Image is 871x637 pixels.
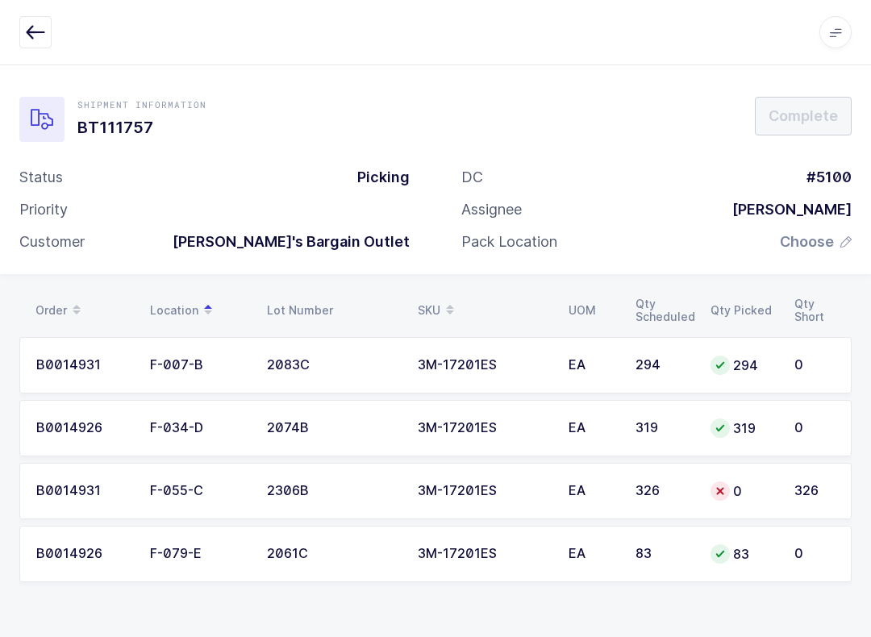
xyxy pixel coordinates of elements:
[150,547,248,561] div: F-079-E
[636,547,691,561] div: 83
[267,547,398,561] div: 2061C
[711,356,775,375] div: 294
[636,298,691,323] div: Qty Scheduled
[769,106,838,126] span: Complete
[794,421,835,435] div: 0
[636,484,691,498] div: 326
[19,168,63,187] div: Status
[569,547,616,561] div: EA
[35,297,131,324] div: Order
[418,358,549,373] div: 3M-17201ES
[19,232,85,252] div: Customer
[806,169,852,185] span: #5100
[719,200,852,219] div: [PERSON_NAME]
[19,200,68,219] div: Priority
[569,358,616,373] div: EA
[267,358,398,373] div: 2083C
[794,358,835,373] div: 0
[418,421,549,435] div: 3M-17201ES
[461,232,557,252] div: Pack Location
[780,232,834,252] span: Choose
[569,421,616,435] div: EA
[160,232,410,252] div: [PERSON_NAME]'s Bargain Outlet
[36,358,131,373] div: B0014931
[267,484,398,498] div: 2306B
[77,114,206,140] h1: BT111757
[711,481,775,501] div: 0
[711,544,775,564] div: 83
[755,97,852,135] button: Complete
[569,304,616,317] div: UOM
[780,232,852,252] button: Choose
[461,168,483,187] div: DC
[461,200,522,219] div: Assignee
[636,421,691,435] div: 319
[77,98,206,111] div: Shipment Information
[794,484,835,498] div: 326
[150,421,248,435] div: F-034-D
[36,547,131,561] div: B0014926
[794,298,836,323] div: Qty Short
[418,484,549,498] div: 3M-17201ES
[150,484,248,498] div: F-055-C
[711,418,775,438] div: 319
[267,304,398,317] div: Lot Number
[36,421,131,435] div: B0014926
[150,297,248,324] div: Location
[267,421,398,435] div: 2074B
[794,547,835,561] div: 0
[36,484,131,498] div: B0014931
[344,168,410,187] div: Picking
[418,547,549,561] div: 3M-17201ES
[569,484,616,498] div: EA
[711,304,775,317] div: Qty Picked
[150,358,248,373] div: F-007-B
[418,297,549,324] div: SKU
[636,358,691,373] div: 294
